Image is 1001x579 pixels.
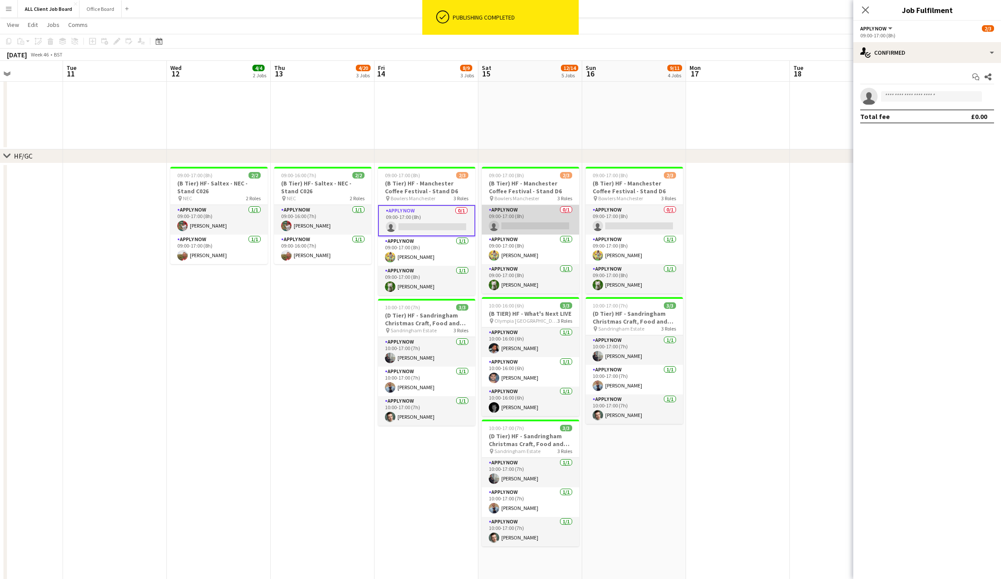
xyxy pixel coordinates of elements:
[170,167,268,264] app-job-card: 09:00-17:00 (8h)2/2(B Tier) HF- Saltex - NEC - Stand C026 NEC2 RolesAPPLY NOW1/109:00-17:00 (8h)[...
[688,69,701,79] span: 17
[453,13,575,21] div: Publishing completed
[482,387,579,416] app-card-role: APPLY NOW1/110:00-16:00 (6h)[PERSON_NAME]
[853,42,1001,63] div: Confirmed
[274,64,285,72] span: Thu
[982,25,994,32] span: 2/3
[586,235,683,264] app-card-role: APPLY NOW1/109:00-17:00 (8h)[PERSON_NAME]
[494,195,539,202] span: Bowlers Manchester
[46,21,60,29] span: Jobs
[246,195,261,202] span: 2 Roles
[378,179,475,195] h3: (B Tier) HF - Manchester Coffee Festival - Stand D6
[249,172,261,179] span: 2/2
[3,19,23,30] a: View
[170,179,268,195] h3: (B Tier) HF- Saltex - NEC - Stand C026
[664,172,676,179] span: 2/3
[482,458,579,487] app-card-role: APPLY NOW1/110:00-17:00 (7h)[PERSON_NAME]
[661,195,676,202] span: 3 Roles
[454,195,468,202] span: 3 Roles
[482,64,491,72] span: Sat
[482,179,579,195] h3: (B Tier) HF - Manchester Coffee Festival - Stand D6
[169,69,182,79] span: 12
[378,167,475,295] app-job-card: 09:00-17:00 (8h)2/3(B Tier) HF - Manchester Coffee Festival - Stand D6 Bowlers Manchester3 RolesA...
[378,236,475,266] app-card-role: APPLY NOW1/109:00-17:00 (8h)[PERSON_NAME]
[793,64,803,72] span: Tue
[557,318,572,324] span: 3 Roles
[586,365,683,394] app-card-role: APPLY NOW1/110:00-17:00 (7h)[PERSON_NAME]
[560,302,572,309] span: 3/3
[482,357,579,387] app-card-role: APPLY NOW1/110:00-16:00 (6h)[PERSON_NAME]
[586,394,683,424] app-card-role: APPLY NOW1/110:00-17:00 (7h)[PERSON_NAME]
[170,235,268,264] app-card-role: APPLY NOW1/109:00-17:00 (8h)[PERSON_NAME]
[43,19,63,30] a: Jobs
[853,4,1001,16] h3: Job Fulfilment
[586,179,683,195] h3: (B Tier) HF - Manchester Coffee Festival - Stand D6
[667,65,682,71] span: 9/11
[177,172,212,179] span: 09:00-17:00 (8h)
[14,152,33,160] div: HF/GC
[971,112,987,121] div: £0.00
[860,112,890,121] div: Total fee
[80,0,122,17] button: Office Board
[668,72,682,79] div: 4 Jobs
[461,72,474,79] div: 3 Jobs
[489,302,524,309] span: 10:00-16:00 (6h)
[482,420,579,546] app-job-card: 10:00-17:00 (7h)3/3(D Tier) HF - Sandringham Christmas Craft, Food and Gift Fair Sandringham Esta...
[494,318,557,324] span: Olympia [GEOGRAPHIC_DATA]
[482,264,579,294] app-card-role: APPLY NOW1/109:00-17:00 (8h)[PERSON_NAME]
[378,299,475,426] div: 10:00-17:00 (7h)3/3(D Tier) HF - Sandringham Christmas Craft, Food and Gift Fair Sandringham Esta...
[860,25,887,32] span: APPLY NOW
[586,64,596,72] span: Sun
[482,167,579,294] app-job-card: 09:00-17:00 (8h)2/3(B Tier) HF - Manchester Coffee Festival - Stand D6 Bowlers Manchester3 RolesA...
[378,396,475,426] app-card-role: APPLY NOW1/110:00-17:00 (7h)[PERSON_NAME]
[593,172,628,179] span: 09:00-17:00 (8h)
[385,172,420,179] span: 09:00-17:00 (8h)
[378,266,475,295] app-card-role: APPLY NOW1/109:00-17:00 (8h)[PERSON_NAME]
[561,65,578,71] span: 12/14
[557,195,572,202] span: 3 Roles
[593,302,628,309] span: 10:00-17:00 (7h)
[598,325,644,332] span: Sandringham Estate
[54,51,63,58] div: BST
[356,65,371,71] span: 4/20
[560,172,572,179] span: 2/3
[664,302,676,309] span: 3/3
[253,72,266,79] div: 2 Jobs
[482,235,579,264] app-card-role: APPLY NOW1/109:00-17:00 (8h)[PERSON_NAME]
[170,64,182,72] span: Wed
[352,172,365,179] span: 2/2
[557,448,572,454] span: 3 Roles
[456,172,468,179] span: 2/3
[661,325,676,332] span: 3 Roles
[7,50,27,59] div: [DATE]
[274,167,371,264] app-job-card: 09:00-16:00 (7h)2/2(B Tier) HF- Saltex - NEC - Stand C026 NEC2 RolesAPPLY NOW1/109:00-16:00 (7h)[...
[482,432,579,448] h3: (D Tier) HF - Sandringham Christmas Craft, Food and Gift Fair
[378,337,475,367] app-card-role: APPLY NOW1/110:00-17:00 (7h)[PERSON_NAME]
[274,235,371,264] app-card-role: APPLY NOW1/109:00-16:00 (7h)[PERSON_NAME]
[860,25,894,32] button: APPLY NOW
[454,327,468,334] span: 3 Roles
[561,72,578,79] div: 5 Jobs
[377,69,385,79] span: 14
[385,304,420,311] span: 10:00-17:00 (7h)
[584,69,596,79] span: 16
[482,517,579,546] app-card-role: APPLY NOW1/110:00-17:00 (7h)[PERSON_NAME]
[689,64,701,72] span: Mon
[586,335,683,365] app-card-role: APPLY NOW1/110:00-17:00 (7h)[PERSON_NAME]
[482,310,579,318] h3: (B TIER) HF - What's Next LIVE
[350,195,365,202] span: 2 Roles
[28,21,38,29] span: Edit
[65,19,91,30] a: Comms
[489,425,524,431] span: 10:00-17:00 (7h)
[183,195,192,202] span: NEC
[860,32,994,39] div: 09:00-17:00 (8h)
[460,65,472,71] span: 8/9
[66,64,76,72] span: Tue
[482,297,579,416] div: 10:00-16:00 (6h)3/3(B TIER) HF - What's Next LIVE Olympia [GEOGRAPHIC_DATA]3 RolesAPPLY NOW1/110:...
[586,167,683,294] app-job-card: 09:00-17:00 (8h)2/3(B Tier) HF - Manchester Coffee Festival - Stand D6 Bowlers Manchester3 RolesA...
[68,21,88,29] span: Comms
